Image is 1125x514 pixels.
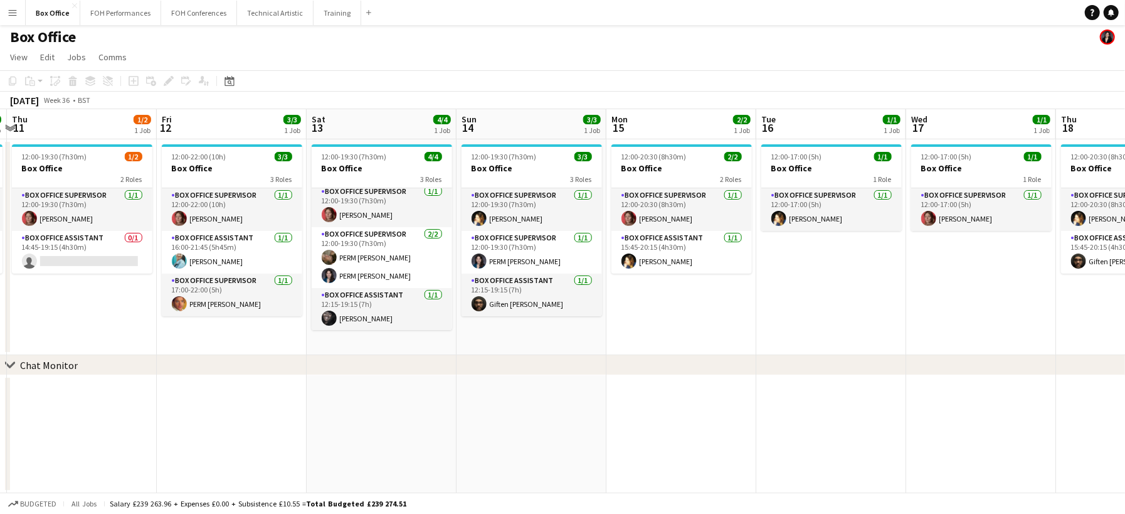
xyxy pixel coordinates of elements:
span: Jobs [67,51,86,63]
span: View [10,51,28,63]
span: Budgeted [20,500,56,508]
div: Salary £239 263.96 + Expenses £0.00 + Subsistence £10.55 = [110,499,406,508]
button: Training [314,1,361,25]
div: Chat Monitor [20,359,78,372]
a: Comms [93,49,132,65]
div: BST [78,95,90,105]
a: Edit [35,49,60,65]
button: Technical Artistic [237,1,314,25]
button: Budgeted [6,497,58,511]
span: Edit [40,51,55,63]
app-user-avatar: Lexi Clare [1100,29,1115,45]
button: Box Office [26,1,80,25]
button: FOH Performances [80,1,161,25]
span: Comms [98,51,127,63]
span: All jobs [69,499,99,508]
a: Jobs [62,49,91,65]
div: [DATE] [10,94,39,107]
button: FOH Conferences [161,1,237,25]
h1: Box Office [10,28,76,46]
a: View [5,49,33,65]
span: Week 36 [41,95,73,105]
span: Total Budgeted £239 274.51 [306,499,406,508]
